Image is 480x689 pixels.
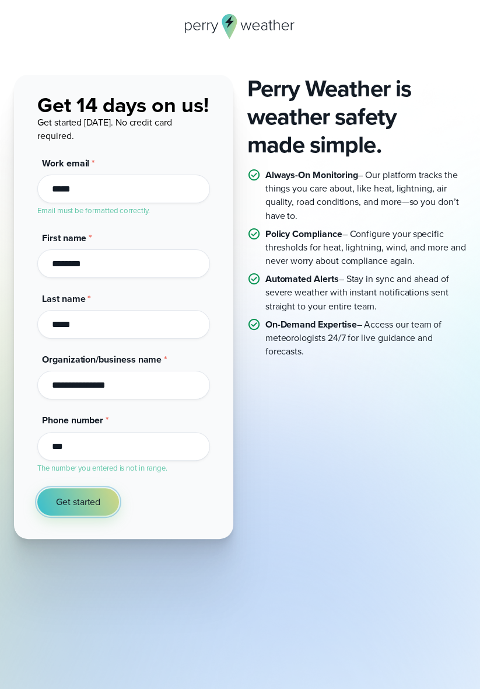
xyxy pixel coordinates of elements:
p: – Access our team of meteorologists 24/7 for live guidance and forecasts. [265,318,466,358]
span: Get started [DATE]. No credit card required. [37,116,172,142]
span: First name [42,231,86,245]
span: Last name [42,292,85,305]
p: – Stay in sync and ahead of severe weather with instant notifications sent straight to your entir... [265,272,466,312]
strong: Policy Compliance [265,227,342,241]
span: Organization/business name [42,353,162,366]
span: Get started [56,495,100,509]
h2: Perry Weather is weather safety made simple. [247,75,467,159]
p: – Our platform tracks the things you care about, like heat, lightning, air quality, road conditio... [265,168,466,222]
strong: Always-On Monitoring [265,168,358,182]
span: Phone number [42,413,103,427]
span: Work email [42,156,89,170]
strong: On-Demand Expertise [265,318,357,331]
label: The number you entered is not in range. [37,462,167,474]
label: Email must be formatted correctly. [37,205,150,216]
button: Get started [37,488,119,516]
span: Get 14 days on us! [37,89,209,120]
strong: Automated Alerts [265,272,339,286]
p: – Configure your specific thresholds for heat, lightning, wind, and more and never worry about co... [265,227,466,267]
